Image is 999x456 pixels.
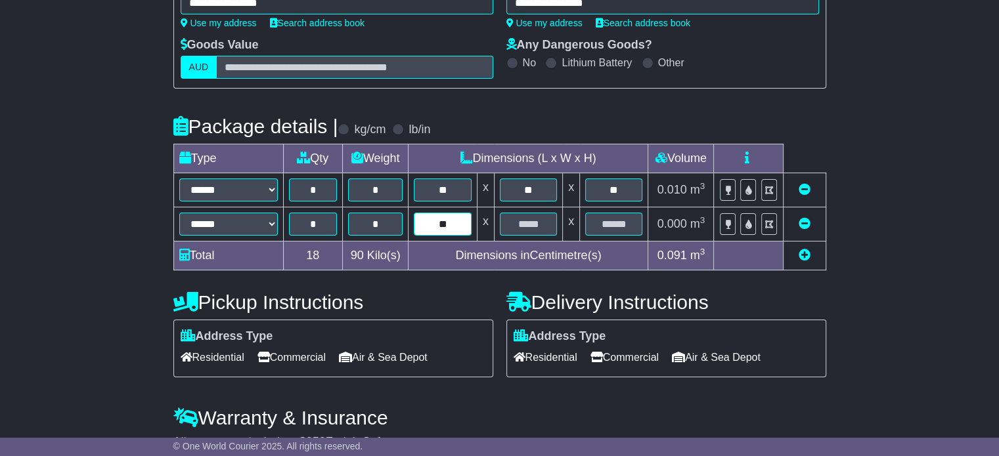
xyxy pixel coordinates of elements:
[799,249,810,262] a: Add new item
[477,207,494,241] td: x
[270,18,365,28] a: Search address book
[342,144,409,173] td: Weight
[514,347,577,367] span: Residential
[690,183,705,196] span: m
[506,38,652,52] label: Any Dangerous Goods?
[181,38,259,52] label: Goods Value
[658,56,684,69] label: Other
[354,123,386,137] label: kg/cm
[596,18,690,28] a: Search address book
[173,291,493,313] h4: Pickup Instructions
[283,241,342,270] td: 18
[173,441,363,451] span: © One World Courier 2025. All rights reserved.
[181,18,257,28] a: Use my address
[173,241,283,270] td: Total
[173,144,283,173] td: Type
[563,207,580,241] td: x
[173,407,826,428] h4: Warranty & Insurance
[181,347,244,367] span: Residential
[181,329,273,344] label: Address Type
[563,173,580,207] td: x
[700,215,705,225] sup: 3
[283,144,342,173] td: Qty
[173,115,338,137] h4: Package details |
[173,435,826,449] div: All our quotes include a $ FreightSafe warranty.
[181,56,217,79] label: AUD
[506,291,826,313] h4: Delivery Instructions
[506,18,583,28] a: Use my address
[342,241,409,270] td: Kilo(s)
[257,347,326,367] span: Commercial
[514,329,606,344] label: Address Type
[306,435,326,448] span: 250
[409,241,648,270] td: Dimensions in Centimetre(s)
[700,181,705,191] sup: 3
[700,247,705,257] sup: 3
[590,347,659,367] span: Commercial
[409,144,648,173] td: Dimensions (L x W x H)
[339,347,428,367] span: Air & Sea Depot
[477,173,494,207] td: x
[690,249,705,262] span: m
[657,249,687,262] span: 0.091
[562,56,632,69] label: Lithium Battery
[799,217,810,230] a: Remove this item
[523,56,536,69] label: No
[799,183,810,196] a: Remove this item
[672,347,761,367] span: Air & Sea Depot
[657,217,687,230] span: 0.000
[690,217,705,230] span: m
[351,249,364,262] span: 90
[657,183,687,196] span: 0.010
[409,123,430,137] label: lb/in
[648,144,714,173] td: Volume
